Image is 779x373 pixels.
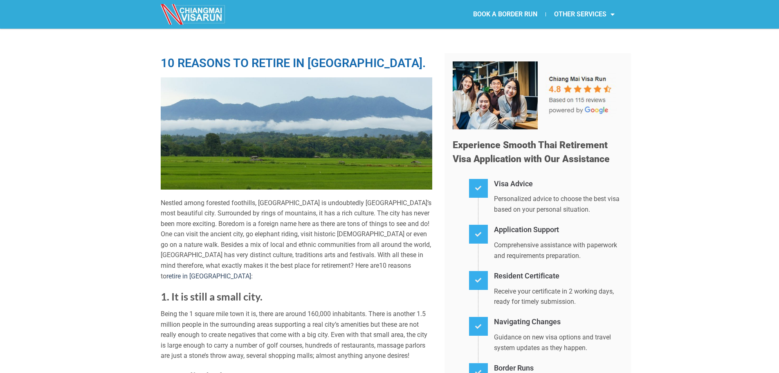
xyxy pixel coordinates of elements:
[494,332,623,353] p: Guidance on new visa options and travel system updates as they happen.
[494,364,534,372] a: Border Runs
[166,272,251,280] a: retire in [GEOGRAPHIC_DATA]
[494,286,623,307] p: Receive your certificate in 2 working days, ready for timely submission.
[161,290,432,303] h2: 1. It is still a small city.
[546,5,623,24] a: OTHER SERVICES
[494,178,623,190] h4: Visa Advice
[453,140,610,165] span: Experience Smooth Thai Retirement Visa Application with Our Assistance
[161,198,432,282] p: Nestled among forested foothills, [GEOGRAPHIC_DATA] is undoubtedly [GEOGRAPHIC_DATA]’s most beaut...
[494,224,623,236] h4: Application Support
[453,61,623,129] img: Our 5-star team
[494,316,623,328] h4: Navigating Changes
[161,309,432,361] p: Being the 1 square mile town it is, there are around 160,000 inhabitants. There is another 1.5 mi...
[161,57,432,69] h1: 10 reasons to retire in [GEOGRAPHIC_DATA].
[494,240,623,261] p: Comprehensive assistance with paperwork and requirements preparation.
[465,5,546,24] a: BOOK A BORDER RUN
[494,270,623,282] h4: Resident Certificate
[494,194,623,215] p: Personalized advice to choose the best visa based on your personal situation.
[390,5,623,24] nav: Menu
